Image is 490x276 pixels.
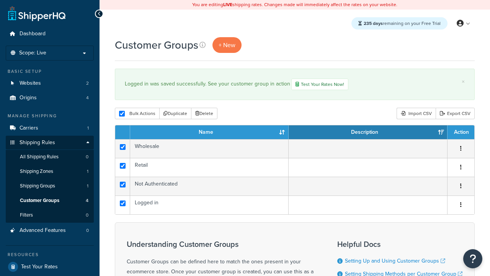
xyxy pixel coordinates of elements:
div: remaining on your Free Trial [351,17,448,30]
span: Shipping Groups [20,183,55,189]
span: 0 [86,154,88,160]
span: 1 [87,168,88,175]
a: Carriers 1 [6,121,94,135]
li: Shipping Groups [6,179,94,193]
li: All Shipping Rules [6,150,94,164]
td: Logged in [130,195,289,214]
li: Carriers [6,121,94,135]
a: Origins 4 [6,91,94,105]
li: Advanced Features [6,223,94,238]
a: Advanced Features 0 [6,223,94,238]
li: Customer Groups [6,194,94,208]
span: Advanced Features [20,227,66,234]
a: Test Your Rates [6,260,94,274]
a: Test Your Rates Now! [291,79,348,90]
a: × [462,79,465,85]
td: Retail [130,158,289,177]
li: Origins [6,91,94,105]
span: 0 [86,212,88,219]
span: Test Your Rates [21,264,58,270]
b: LIVE [223,1,232,8]
span: Scope: Live [19,50,46,56]
a: + New [212,37,242,53]
span: 4 [86,197,88,204]
span: Filters [20,212,33,219]
span: Websites [20,80,41,87]
div: Logged in was saved successfully. See your customer group in action [125,79,465,90]
div: Manage Shipping [6,113,94,119]
span: Origins [20,95,37,101]
a: All Shipping Rules 0 [6,150,94,164]
button: Delete [191,108,217,119]
th: Description: activate to sort column ascending [289,125,448,139]
th: Action [448,125,474,139]
div: Basic Setup [6,68,94,75]
td: Wholesale [130,139,289,158]
a: ShipperHQ Home [8,6,65,21]
span: 1 [87,125,89,131]
a: Setting Up and Using Customer Groups [345,257,445,265]
a: Dashboard [6,27,94,41]
span: Carriers [20,125,38,131]
button: Duplicate [159,108,191,119]
a: Export CSV [436,108,475,119]
a: Shipping Zones 1 [6,164,94,179]
button: Open Resource Center [463,249,482,268]
span: 1 [87,183,88,189]
a: Shipping Rules [6,136,94,150]
span: Customer Groups [20,197,59,204]
span: 2 [86,80,89,87]
span: 0 [86,227,89,234]
span: 4 [86,95,89,101]
th: Name: activate to sort column ascending [130,125,289,139]
span: Shipping Zones [20,168,53,175]
h3: Helpful Docs [337,240,462,248]
span: Dashboard [20,31,46,37]
a: Shipping Groups 1 [6,179,94,193]
a: Customer Groups 4 [6,194,94,208]
td: Not Authenticated [130,177,289,195]
strong: 235 days [364,20,383,27]
div: Import CSV [397,108,436,119]
li: Websites [6,76,94,90]
li: Filters [6,208,94,222]
li: Shipping Zones [6,164,94,179]
a: Filters 0 [6,208,94,222]
li: Shipping Rules [6,136,94,223]
div: Resources [6,251,94,258]
span: All Shipping Rules [20,154,59,160]
span: Shipping Rules [20,140,55,146]
span: + New [219,41,235,49]
a: Websites 2 [6,76,94,90]
button: Bulk Actions [115,108,160,119]
h1: Customer Groups [115,38,198,53]
h3: Understanding Customer Groups [127,240,318,248]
